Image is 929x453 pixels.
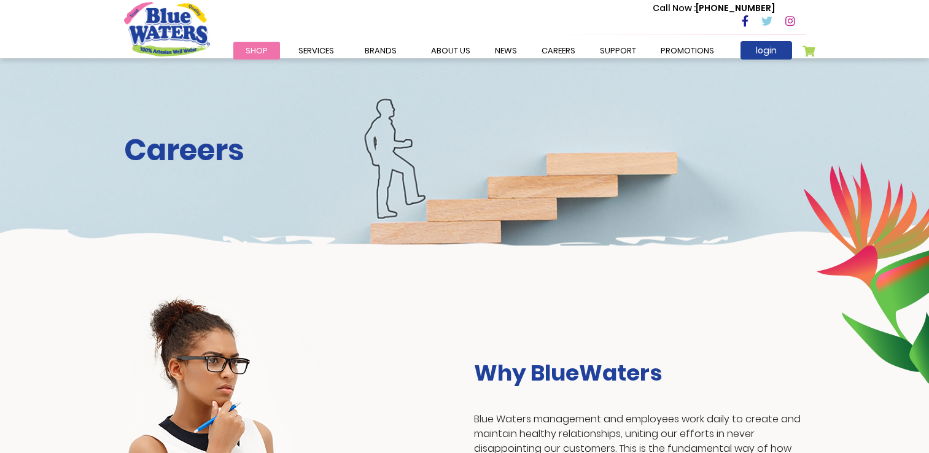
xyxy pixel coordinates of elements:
[365,45,397,56] span: Brands
[124,2,210,56] a: store logo
[298,45,334,56] span: Services
[653,2,775,15] p: [PHONE_NUMBER]
[648,42,726,60] a: Promotions
[124,133,806,168] h2: Careers
[246,45,268,56] span: Shop
[474,360,806,386] h3: Why BlueWaters
[803,161,929,384] img: career-intro-leaves.png
[529,42,588,60] a: careers
[419,42,483,60] a: about us
[588,42,648,60] a: support
[653,2,696,14] span: Call Now :
[483,42,529,60] a: News
[740,41,792,60] a: login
